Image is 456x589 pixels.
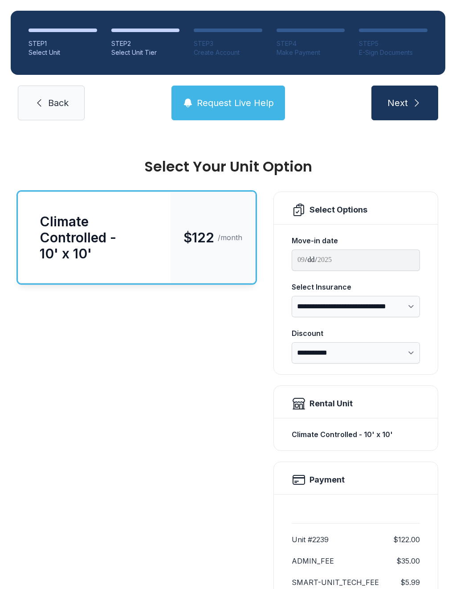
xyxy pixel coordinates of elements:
[197,97,274,109] span: Request Live Help
[292,534,329,545] dt: Unit #2239
[277,39,345,48] div: STEP 4
[194,48,262,57] div: Create Account
[396,556,420,566] dd: $35.00
[18,160,438,174] div: Select Your Unit Option
[309,474,345,486] h2: Payment
[359,48,427,57] div: E-Sign Documents
[40,213,149,262] div: Climate Controlled - 10' x 10'
[292,425,420,443] div: Climate Controlled - 10' x 10'
[292,328,420,339] div: Discount
[28,39,97,48] div: STEP 1
[292,235,420,246] div: Move-in date
[292,250,420,271] input: Move-in date
[309,204,367,216] div: Select Options
[309,397,353,410] div: Rental Unit
[400,577,420,588] dd: $5.99
[292,296,420,317] select: Select Insurance
[387,97,408,109] span: Next
[292,342,420,364] select: Discount
[218,232,242,243] span: /month
[111,39,180,48] div: STEP 2
[292,556,334,566] dt: ADMIN_FEE
[111,48,180,57] div: Select Unit Tier
[359,39,427,48] div: STEP 5
[393,534,420,545] dd: $122.00
[292,577,379,588] dt: SMART-UNIT_TECH_FEE
[28,48,97,57] div: Select Unit
[183,229,214,245] span: $122
[194,39,262,48] div: STEP 3
[277,48,345,57] div: Make Payment
[292,282,420,292] div: Select Insurance
[48,97,69,109] span: Back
